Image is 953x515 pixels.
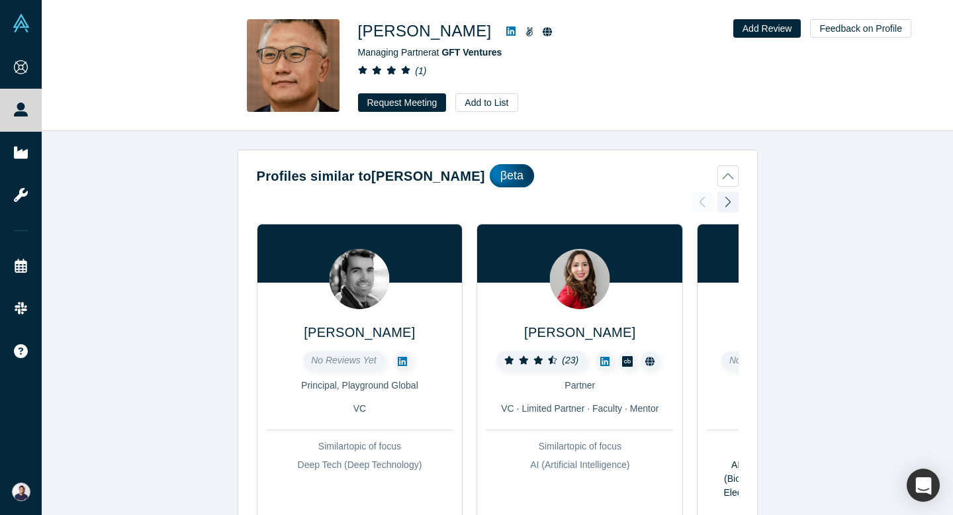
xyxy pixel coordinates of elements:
img: Shu Oikawa's Account [12,483,30,501]
a: GFT Ventures [441,47,502,58]
i: ( 1 ) [415,66,426,76]
span: Partner [565,380,595,391]
img: Alchemist Vault Logo [12,14,30,32]
img: Jay Eum's Profile Image [247,19,340,112]
span: Principal, Playground Global [301,380,418,391]
div: Similar topic of focus [486,440,673,453]
div: VC [267,402,453,416]
div: Similar topic of focus [707,440,893,453]
span: No Reviews Yet [311,355,377,365]
div: AI (Artificial Intelligence) · Biotech (Biotechnology) · Mobility · Robotics · Electronics · ML (... [707,458,893,514]
button: Profiles similar to[PERSON_NAME]βeta [257,164,739,187]
a: [PERSON_NAME] [524,325,635,340]
div: VC · Limited Partner · Faculty · Mentor [486,402,673,416]
span: AI (Artificial Intelligence) [530,459,629,470]
div: Similar topic of focus [267,440,453,453]
h2: Profiles similar to [PERSON_NAME] [257,166,485,186]
div: βeta [490,164,534,187]
img: Justin Ernest's Profile Image [330,249,390,309]
button: Add to List [455,93,518,112]
h1: [PERSON_NAME] [358,19,492,43]
span: Managing Partner at [358,47,502,58]
img: Danielle D'Agostaro's Profile Image [550,249,610,309]
i: ( 23 ) [562,355,578,365]
div: VC [707,402,893,416]
button: Add Review [733,19,801,38]
button: Request Meeting [358,93,447,112]
button: Feedback on Profile [810,19,911,38]
a: [PERSON_NAME] [304,325,415,340]
span: No Reviews Yet [729,355,795,365]
span: Deep Tech (Deep Technology) [298,459,422,470]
